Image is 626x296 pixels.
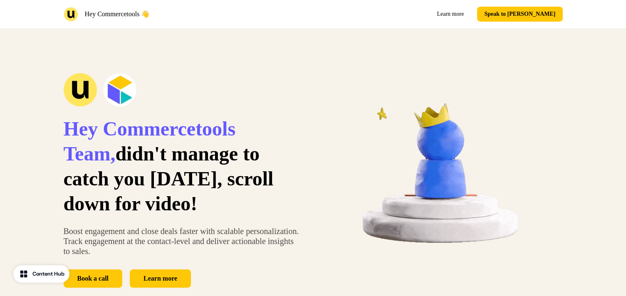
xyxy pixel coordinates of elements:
[430,7,470,22] a: Learn more
[477,7,562,22] button: Speak to [PERSON_NAME]
[64,227,299,256] span: Boost engagement and close deals faster with scalable personalization. Track engagement at the co...
[64,118,236,165] span: Hey Commercetools Team,
[85,9,150,19] p: Hey Commercetools 👋
[13,265,69,283] button: Content Hub
[64,269,123,288] button: Book a call
[64,143,274,215] span: didn't manage to catch you [DATE], scroll down for video!
[130,269,191,288] a: Learn more
[32,270,64,278] div: Content Hub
